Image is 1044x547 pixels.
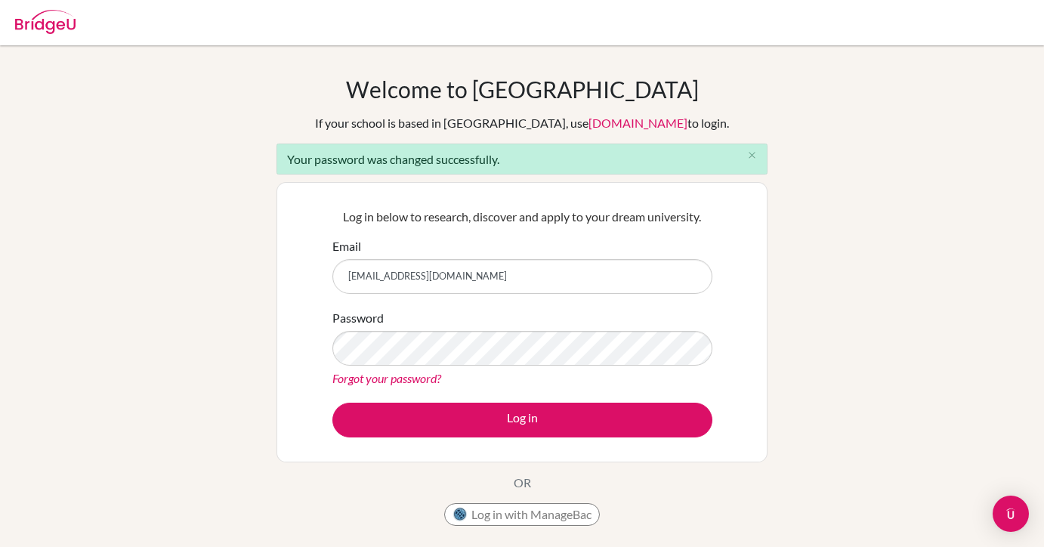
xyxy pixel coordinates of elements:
[346,76,699,103] h1: Welcome to [GEOGRAPHIC_DATA]
[276,144,768,175] div: Your password was changed successfully.
[332,309,384,327] label: Password
[588,116,687,130] a: [DOMAIN_NAME]
[737,144,767,167] button: Close
[444,503,600,526] button: Log in with ManageBac
[315,114,729,132] div: If your school is based in [GEOGRAPHIC_DATA], use to login.
[332,371,441,385] a: Forgot your password?
[15,10,76,34] img: Bridge-U
[746,150,758,161] i: close
[332,208,712,226] p: Log in below to research, discover and apply to your dream university.
[332,237,361,255] label: Email
[993,496,1029,532] div: Open Intercom Messenger
[514,474,531,492] p: OR
[332,403,712,437] button: Log in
